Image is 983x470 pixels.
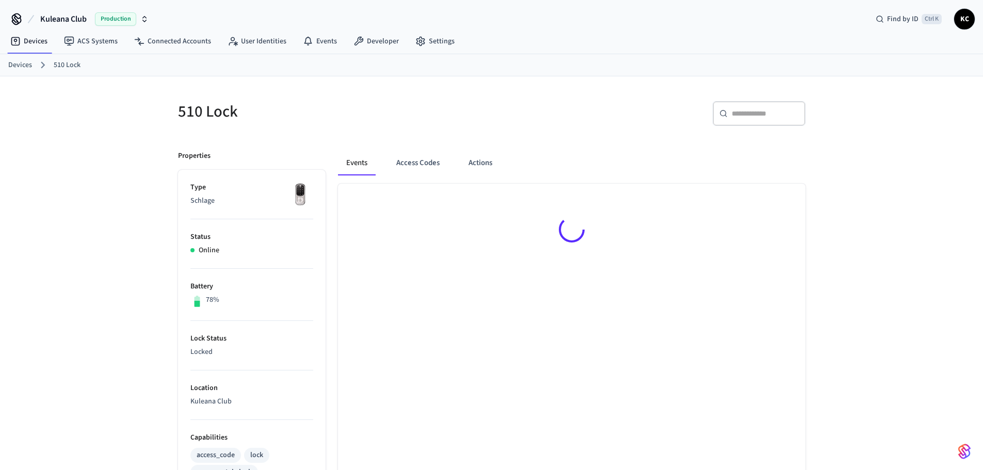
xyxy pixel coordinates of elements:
[954,9,975,29] button: KC
[190,383,313,394] p: Location
[190,396,313,407] p: Kuleana Club
[345,32,407,51] a: Developer
[126,32,219,51] a: Connected Accounts
[190,333,313,344] p: Lock Status
[40,13,87,25] span: Kuleana Club
[250,450,263,461] div: lock
[460,151,501,175] button: Actions
[388,151,448,175] button: Access Codes
[2,32,56,51] a: Devices
[54,60,80,71] a: 510 Lock
[190,232,313,242] p: Status
[887,14,918,24] span: Find by ID
[295,32,345,51] a: Events
[8,60,32,71] a: Devices
[338,151,376,175] button: Events
[958,443,971,460] img: SeamLogoGradient.69752ec5.svg
[190,182,313,193] p: Type
[407,32,463,51] a: Settings
[95,12,136,26] span: Production
[56,32,126,51] a: ACS Systems
[338,151,805,175] div: ant example
[867,10,950,28] div: Find by IDCtrl K
[199,245,219,256] p: Online
[219,32,295,51] a: User Identities
[178,101,486,122] h5: 510 Lock
[955,10,974,28] span: KC
[287,182,313,208] img: Yale Assure Touchscreen Wifi Smart Lock, Satin Nickel, Front
[190,347,313,358] p: Locked
[178,151,211,161] p: Properties
[190,432,313,443] p: Capabilities
[206,295,219,305] p: 78%
[197,450,235,461] div: access_code
[922,14,942,24] span: Ctrl K
[190,281,313,292] p: Battery
[190,196,313,206] p: Schlage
